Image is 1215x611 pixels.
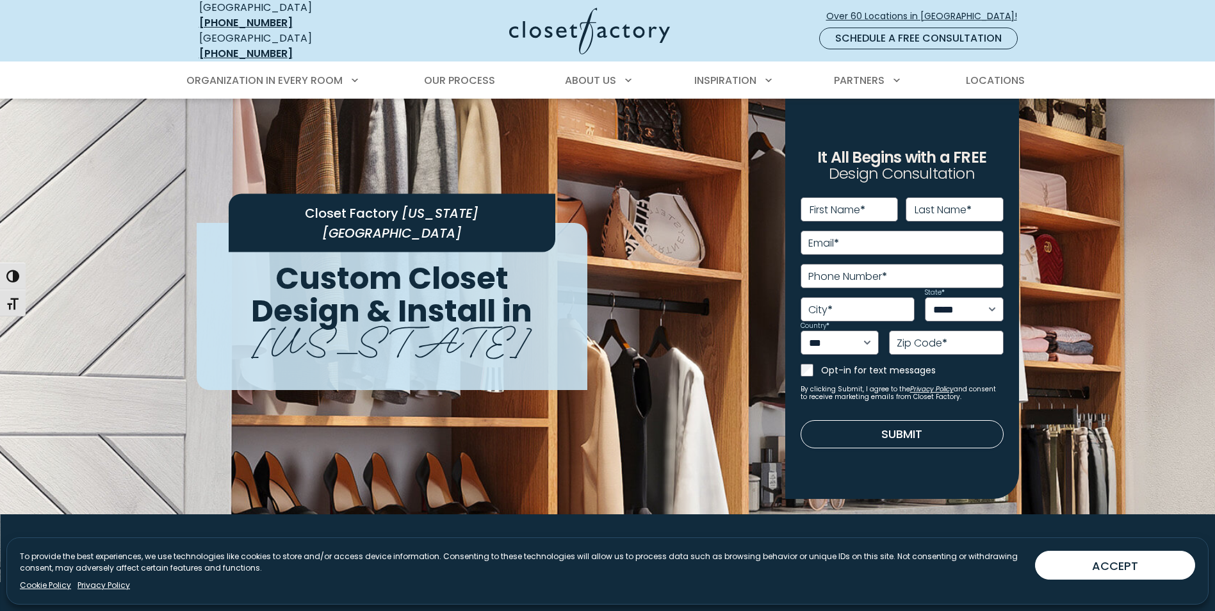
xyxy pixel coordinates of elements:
[826,10,1027,23] span: Over 60 Locations in [GEOGRAPHIC_DATA]!
[829,163,975,184] span: Design Consultation
[251,257,532,332] span: Custom Closet Design & Install in
[199,15,293,30] a: [PHONE_NUMBER]
[20,551,1025,574] p: To provide the best experiences, we use technologies like cookies to store and/or access device i...
[817,147,986,168] span: It All Begins with a FREE
[826,5,1028,28] a: Over 60 Locations in [GEOGRAPHIC_DATA]!
[199,31,385,61] div: [GEOGRAPHIC_DATA]
[20,580,71,591] a: Cookie Policy
[808,238,839,248] label: Email
[808,272,887,282] label: Phone Number
[897,338,947,348] label: Zip Code
[910,384,954,394] a: Privacy Policy
[509,8,670,54] img: Closet Factory Logo
[694,73,756,88] span: Inspiration
[322,204,479,242] span: [US_STATE][GEOGRAPHIC_DATA]
[966,73,1025,88] span: Locations
[186,73,343,88] span: Organization in Every Room
[915,205,972,215] label: Last Name
[801,420,1004,448] button: Submit
[424,73,495,88] span: Our Process
[925,289,945,296] label: State
[77,580,130,591] a: Privacy Policy
[810,205,865,215] label: First Name
[177,63,1038,99] nav: Primary Menu
[801,386,1004,401] small: By clicking Submit, I agree to the and consent to receive marketing emails from Closet Factory.
[1035,551,1195,580] button: ACCEPT
[808,305,833,315] label: City
[305,204,398,222] span: Closet Factory
[199,46,293,61] a: [PHONE_NUMBER]
[565,73,616,88] span: About Us
[834,73,885,88] span: Partners
[819,28,1018,49] a: Schedule a Free Consultation
[801,323,829,329] label: Country
[821,364,1004,377] label: Opt-in for text messages
[252,308,531,366] span: [US_STATE]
